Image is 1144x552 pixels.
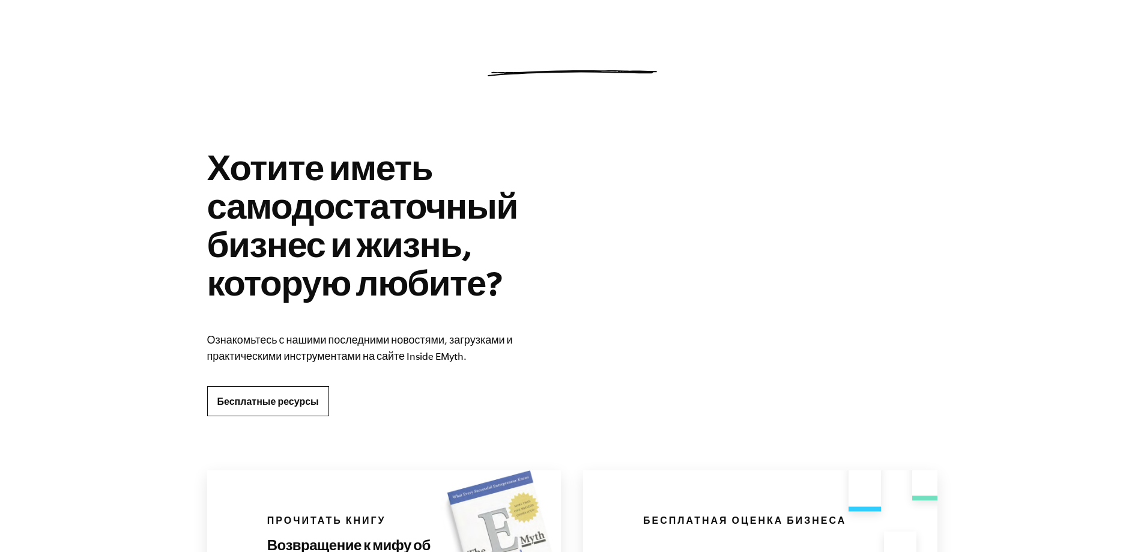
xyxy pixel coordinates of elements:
[1084,494,1144,552] iframe: Виджет чата
[267,518,386,527] font: Прочитать книгу
[643,518,846,527] font: Бесплатная оценка бизнеса
[207,386,329,417] a: Бесплатные ресурсы
[217,396,319,407] font: Бесплатные ресурсы
[207,149,518,302] font: Хотите иметь самодостаточный бизнес и жизнь, которую любите?
[207,335,513,362] font: Ознакомьтесь с нашими последними новостями, загрузками и практическими инструментами на сайте Ins...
